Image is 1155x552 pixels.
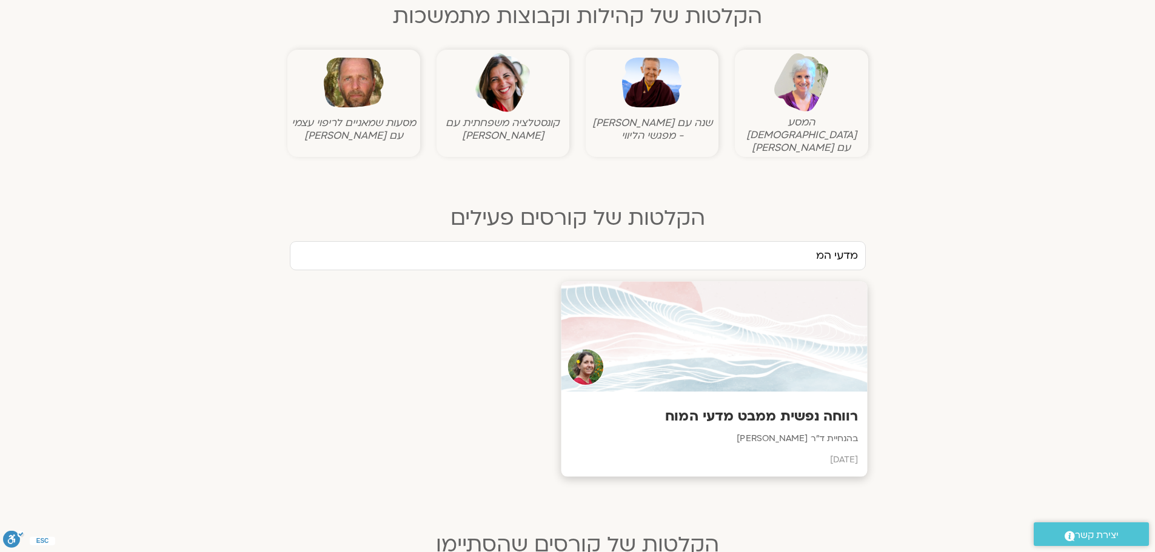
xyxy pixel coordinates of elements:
[738,116,865,154] figcaption: המסע [DEMOGRAPHIC_DATA] עם [PERSON_NAME]
[281,4,875,28] h2: הקלטות של קהילות וקבוצות מתמשכות
[290,282,866,476] a: Teacherרווחה נפשית ממבט מדעי המוחבהנחיית ד"ר [PERSON_NAME][DATE]
[570,431,858,447] p: בהנחיית ד"ר [PERSON_NAME]
[290,116,417,142] figcaption: מסעות שמאניים לריפוי עצמי עם [PERSON_NAME]
[1075,527,1119,544] span: יצירת קשר
[1034,522,1149,546] a: יצירת קשר
[589,116,715,142] figcaption: שנה עם [PERSON_NAME] - מפגשי הליווי
[440,116,566,142] figcaption: קונסטלציה משפחתית עם [PERSON_NAME]
[570,452,858,467] p: [DATE]
[281,206,875,230] h2: הקלטות של קורסים פעילים
[290,241,866,270] input: חיפוש...
[567,348,604,385] img: Teacher
[570,407,858,425] h3: רווחה נפשית ממבט מדעי המוח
